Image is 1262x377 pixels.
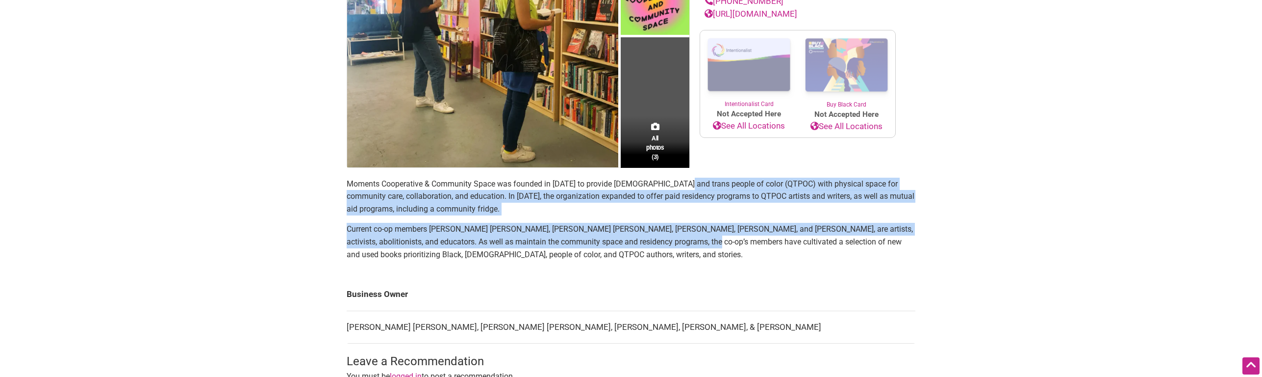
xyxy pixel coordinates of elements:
img: Buy Black Card [798,30,895,100]
p: Current co-op members [PERSON_NAME] [PERSON_NAME], [PERSON_NAME] [PERSON_NAME], [PERSON_NAME], [P... [347,223,915,261]
td: [PERSON_NAME] [PERSON_NAME], [PERSON_NAME] [PERSON_NAME], [PERSON_NAME], [PERSON_NAME], & [PERSON... [347,311,915,344]
td: Business Owner [347,278,915,311]
span: Not Accepted Here [798,109,895,120]
img: Intentionalist Card [700,30,798,100]
a: Intentionalist Card [700,30,798,108]
p: Moments Cooperative & Community Space was founded in [DATE] to provide [DEMOGRAPHIC_DATA] and tra... [347,178,915,215]
span: Not Accepted Here [700,108,798,120]
span: All photos (3) [646,134,664,162]
h3: Leave a Recommendation [347,353,915,370]
a: [URL][DOMAIN_NAME] [705,9,797,19]
a: See All Locations [798,120,895,133]
a: Buy Black Card [798,30,895,109]
a: See All Locations [700,120,798,133]
div: Scroll Back to Top [1242,357,1260,375]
